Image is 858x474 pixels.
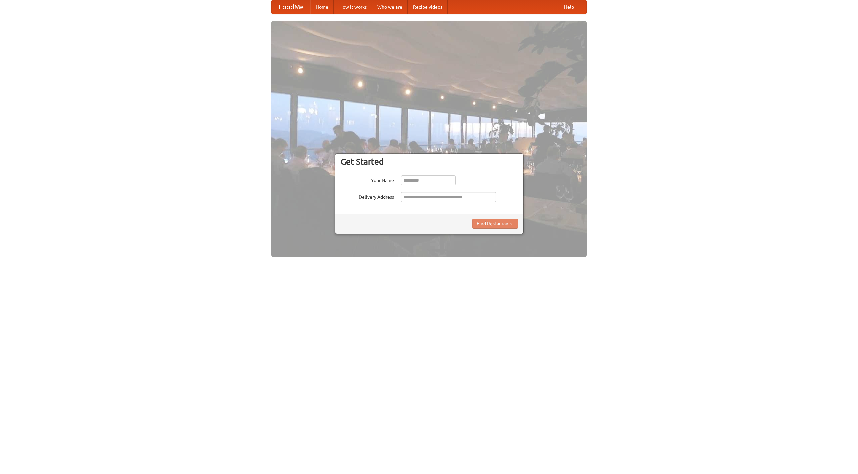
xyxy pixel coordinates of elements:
a: FoodMe [272,0,310,14]
a: Help [559,0,579,14]
a: Who we are [372,0,408,14]
h3: Get Started [341,157,518,167]
a: Recipe videos [408,0,448,14]
a: Home [310,0,334,14]
a: How it works [334,0,372,14]
label: Your Name [341,175,394,184]
button: Find Restaurants! [472,219,518,229]
label: Delivery Address [341,192,394,200]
